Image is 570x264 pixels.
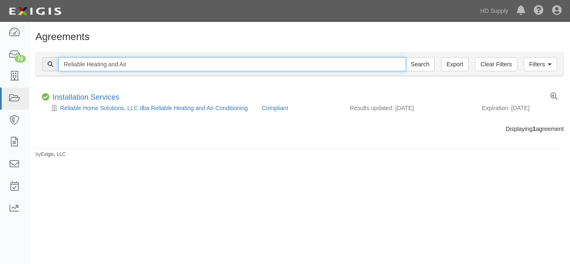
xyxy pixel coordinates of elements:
[42,104,256,112] div: Reliable Home Solutions, LLC dba Reliable Heating and Air Conditioning
[15,55,26,63] div: 73
[58,57,406,71] input: Search
[350,104,470,112] div: Results updated: [DATE]
[53,93,119,101] a: Installation Services
[441,57,469,71] a: Export
[534,6,544,16] i: Help Center - Complianz
[476,3,512,19] a: HD Supply
[35,31,564,42] h1: Agreements
[60,105,248,111] a: Reliable Home Solutions, LLC dba Reliable Heating and Air Conditioning
[262,105,288,111] a: Compliant
[475,57,517,71] a: Clear Filters
[524,57,557,71] a: Filters
[6,4,64,19] img: logo-5460c22ac91f19d4615b14bd174203de0afe785f0fc80cf4dbbc73dc1793850b.png
[482,104,557,112] div: Expiration: [DATE]
[41,151,66,157] a: Exigis, LLC
[406,57,435,71] input: Search
[35,151,66,158] small: by
[53,93,119,102] div: Installation Services
[532,126,536,132] b: 1
[42,93,49,101] i: Compliant
[550,93,557,101] a: View results summary
[29,125,570,133] div: Displaying agreement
